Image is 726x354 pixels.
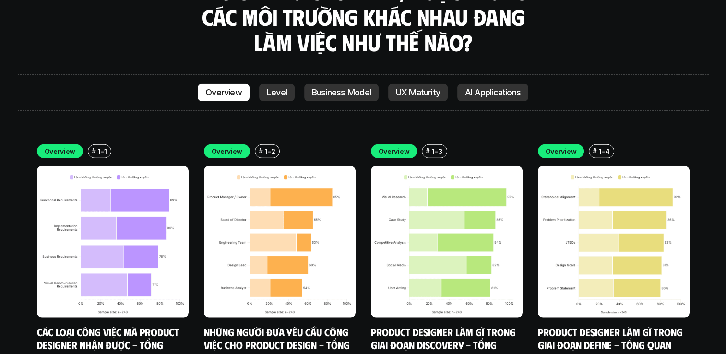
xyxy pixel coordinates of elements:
p: Overview [205,88,242,97]
p: Overview [546,146,577,156]
p: AI Applications [465,88,521,97]
p: 1-2 [265,146,275,156]
p: Level [267,88,287,97]
a: Business Model [304,84,379,101]
p: Overview [45,146,76,156]
h6: # [259,147,263,154]
a: Product Designer làm gì trong giai đoạn Define - Tổng quan [538,325,685,352]
h6: # [426,147,430,154]
a: Overview [198,84,250,101]
a: AI Applications [457,84,528,101]
h6: # [593,147,597,154]
p: Overview [212,146,243,156]
p: 1-1 [98,146,107,156]
p: Overview [379,146,410,156]
p: UX Maturity [396,88,440,97]
a: UX Maturity [388,84,448,101]
p: 1-4 [599,146,609,156]
p: Business Model [312,88,371,97]
h6: # [92,147,96,154]
a: Level [259,84,295,101]
p: 1-3 [432,146,442,156]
